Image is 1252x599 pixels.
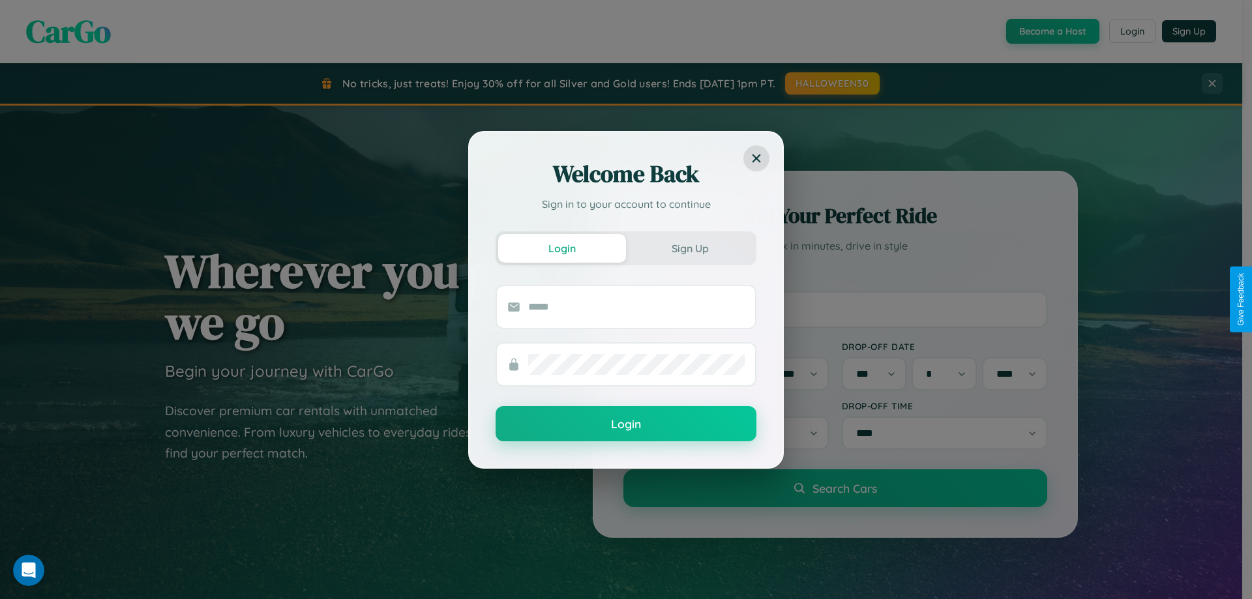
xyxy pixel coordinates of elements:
[626,234,754,263] button: Sign Up
[496,196,756,212] p: Sign in to your account to continue
[1236,273,1245,326] div: Give Feedback
[13,555,44,586] iframe: Intercom live chat
[498,234,626,263] button: Login
[496,158,756,190] h2: Welcome Back
[496,406,756,441] button: Login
